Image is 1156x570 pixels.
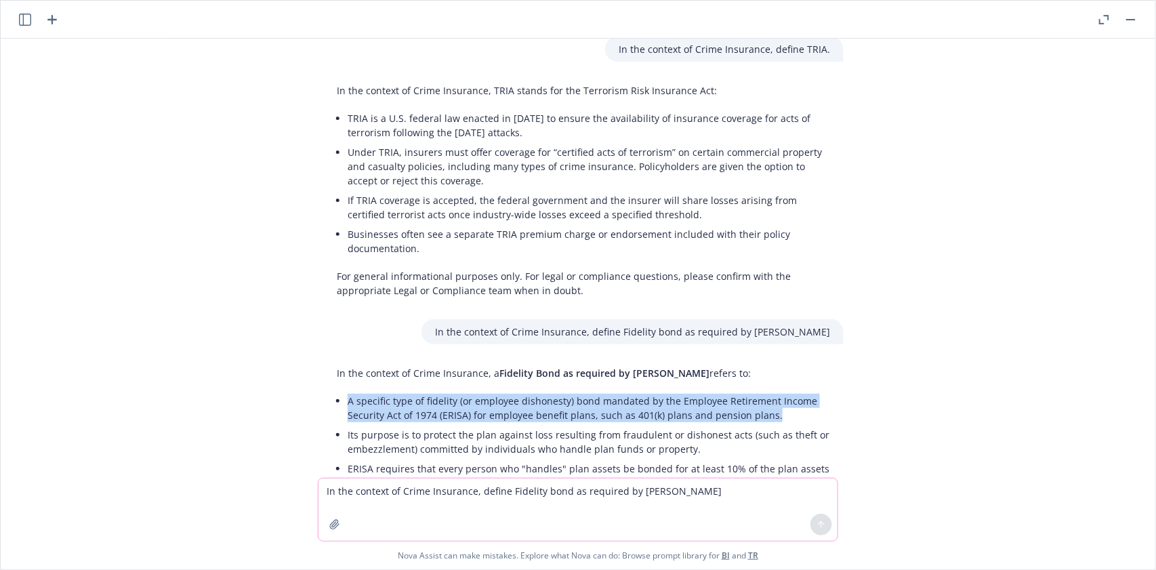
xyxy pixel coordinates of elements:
p: For general informational purposes only. For legal or compliance questions, please confirm with t... [337,269,830,298]
li: If TRIA coverage is accepted, the federal government and the insurer will share losses arising fr... [348,190,830,224]
li: Under TRIA, insurers must offer coverage for “certified acts of terrorism” on certain commercial ... [348,142,830,190]
p: In the context of Crime Insurance, define TRIA. [619,42,830,56]
span: Nova Assist can make mistakes. Explore what Nova can do: Browse prompt library for and [398,542,758,569]
a: TR [748,550,758,561]
li: A specific type of fidelity (or employee dishonesty) bond mandated by the Employee Retirement Inc... [348,391,830,425]
li: Businesses often see a separate TRIA premium charge or endorsement included with their policy doc... [348,224,830,258]
p: In the context of Crime Insurance, a refers to: [337,366,830,380]
span: Fidelity Bond as required by [PERSON_NAME] [499,367,709,380]
li: ERISA requires that every person who "handles" plan assets be bonded for at least 10% of the plan... [348,459,830,507]
li: TRIA is a U.S. federal law enacted in [DATE] to ensure the availability of insurance coverage for... [348,108,830,142]
p: In the context of Crime Insurance, TRIA stands for the Terrorism Risk Insurance Act: [337,83,830,98]
a: BI [722,550,730,561]
li: Its purpose is to protect the plan against loss resulting from fraudulent or dishonest acts (such... [348,425,830,459]
p: In the context of Crime Insurance, define Fidelity bond as required by [PERSON_NAME] [435,325,830,339]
